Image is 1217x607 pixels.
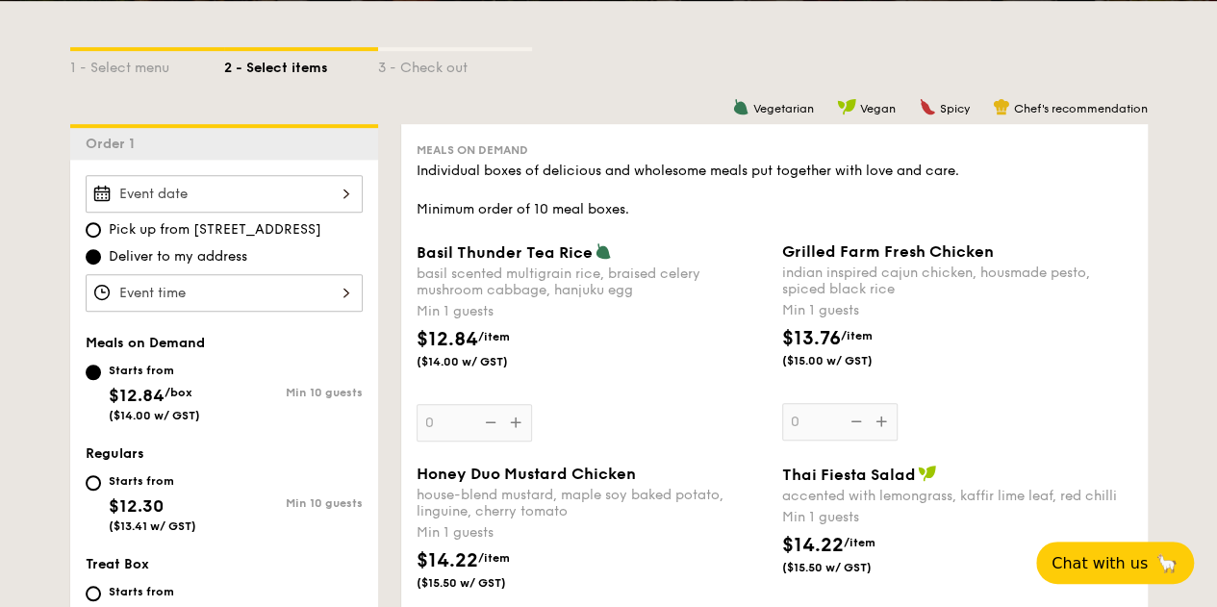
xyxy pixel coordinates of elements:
[753,102,814,115] span: Vegetarian
[1155,552,1179,574] span: 🦙
[782,301,1132,320] div: Min 1 guests
[109,363,200,378] div: Starts from
[417,302,767,321] div: Min 1 guests
[782,560,913,575] span: ($15.50 w/ GST)
[1036,542,1194,584] button: Chat with us🦙
[109,519,196,533] span: ($13.41 w/ GST)
[782,508,1132,527] div: Min 1 guests
[86,274,363,312] input: Event time
[86,222,101,238] input: Pick up from [STREET_ADDRESS]
[109,385,165,406] span: $12.84
[417,549,478,572] span: $14.22
[595,242,612,260] img: icon-vegetarian.fe4039eb.svg
[860,102,896,115] span: Vegan
[86,445,144,462] span: Regulars
[417,354,547,369] span: ($14.00 w/ GST)
[417,266,767,298] div: basil scented multigrain rice, braised celery mushroom cabbage, hanjuku egg
[841,329,873,342] span: /item
[417,487,767,519] div: house-blend mustard, maple soy baked potato, linguine, cherry tomato
[417,465,636,483] span: Honey Duo Mustard Chicken
[86,335,205,351] span: Meals on Demand
[1052,554,1148,572] span: Chat with us
[918,465,937,482] img: icon-vegan.f8ff3823.svg
[417,143,528,157] span: Meals on Demand
[109,247,247,266] span: Deliver to my address
[378,51,532,78] div: 3 - Check out
[224,51,378,78] div: 2 - Select items
[86,249,101,265] input: Deliver to my address
[478,551,510,565] span: /item
[86,365,101,380] input: Starts from$12.84/box($14.00 w/ GST)Min 10 guests
[940,102,970,115] span: Spicy
[86,556,149,572] span: Treat Box
[109,495,164,517] span: $12.30
[86,586,101,601] input: Starts from$10.30/box($11.23 w/ GST)Min 10 guests
[417,162,1132,219] div: Individual boxes of delicious and wholesome meals put together with love and care. Minimum order ...
[478,330,510,343] span: /item
[224,386,363,399] div: Min 10 guests
[86,475,101,491] input: Starts from$12.30($13.41 w/ GST)Min 10 guests
[782,327,841,350] span: $13.76
[837,98,856,115] img: icon-vegan.f8ff3823.svg
[782,488,1132,504] div: accented with lemongrass, kaffir lime leaf, red chilli
[782,466,916,484] span: Thai Fiesta Salad
[109,584,195,599] div: Starts from
[993,98,1010,115] img: icon-chef-hat.a58ddaea.svg
[70,51,224,78] div: 1 - Select menu
[782,353,913,368] span: ($15.00 w/ GST)
[224,496,363,510] div: Min 10 guests
[417,243,593,262] span: Basil Thunder Tea Rice
[417,575,547,591] span: ($15.50 w/ GST)
[86,175,363,213] input: Event date
[782,534,844,557] span: $14.22
[782,242,994,261] span: Grilled Farm Fresh Chicken
[919,98,936,115] img: icon-spicy.37a8142b.svg
[417,328,478,351] span: $12.84
[86,136,142,152] span: Order 1
[417,523,767,543] div: Min 1 guests
[844,536,875,549] span: /item
[109,220,321,240] span: Pick up from [STREET_ADDRESS]
[165,386,192,399] span: /box
[732,98,749,115] img: icon-vegetarian.fe4039eb.svg
[109,473,196,489] div: Starts from
[109,409,200,422] span: ($14.00 w/ GST)
[782,265,1132,297] div: indian inspired cajun chicken, housmade pesto, spiced black rice
[1014,102,1148,115] span: Chef's recommendation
